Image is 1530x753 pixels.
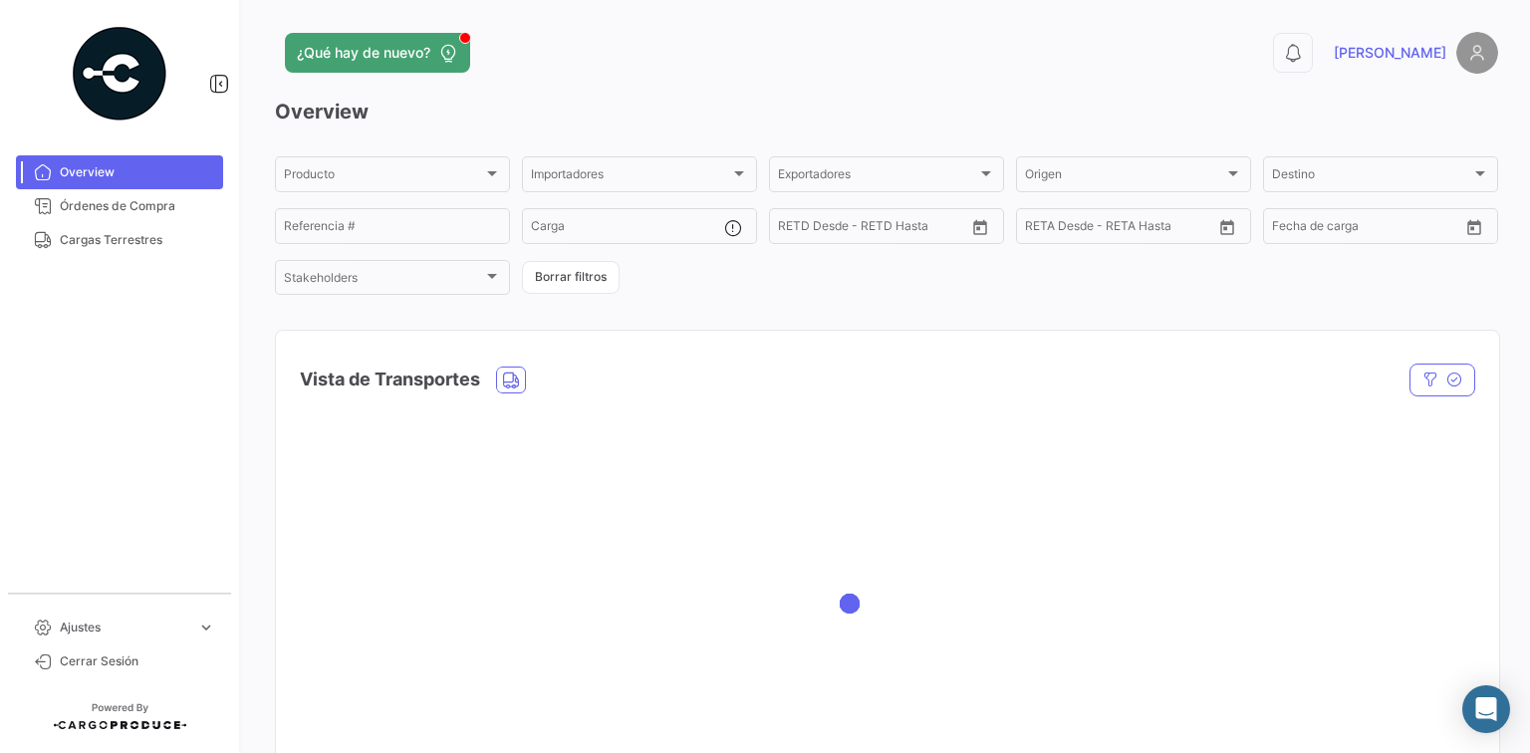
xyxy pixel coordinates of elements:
a: Overview [16,155,223,189]
a: Órdenes de Compra [16,189,223,223]
img: placeholder-user.png [1456,32,1498,74]
span: Overview [60,163,215,181]
img: powered-by.png [70,24,169,124]
input: Desde [778,222,814,236]
span: Cerrar Sesión [60,652,215,670]
span: Cargas Terrestres [60,231,215,249]
button: ¿Qué hay de nuevo? [285,33,470,73]
span: Órdenes de Compra [60,197,215,215]
button: Land [497,368,525,392]
button: Open calendar [965,212,995,242]
input: Hasta [1075,222,1164,236]
span: Stakeholders [284,274,483,288]
input: Hasta [1322,222,1411,236]
a: Cargas Terrestres [16,223,223,257]
span: [PERSON_NAME] [1334,43,1446,63]
span: Ajustes [60,619,189,636]
span: Exportadores [778,170,977,184]
h4: Vista de Transportes [300,366,480,393]
span: Destino [1272,170,1471,184]
button: Open calendar [1212,212,1242,242]
button: Open calendar [1459,212,1489,242]
input: Hasta [828,222,917,236]
span: Origen [1025,170,1224,184]
input: Desde [1025,222,1061,236]
span: expand_more [197,619,215,636]
input: Desde [1272,222,1308,236]
span: Importadores [531,170,730,184]
button: Borrar filtros [522,261,620,294]
h3: Overview [275,98,1498,125]
span: Producto [284,170,483,184]
span: ¿Qué hay de nuevo? [297,43,430,63]
div: Abrir Intercom Messenger [1462,685,1510,733]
